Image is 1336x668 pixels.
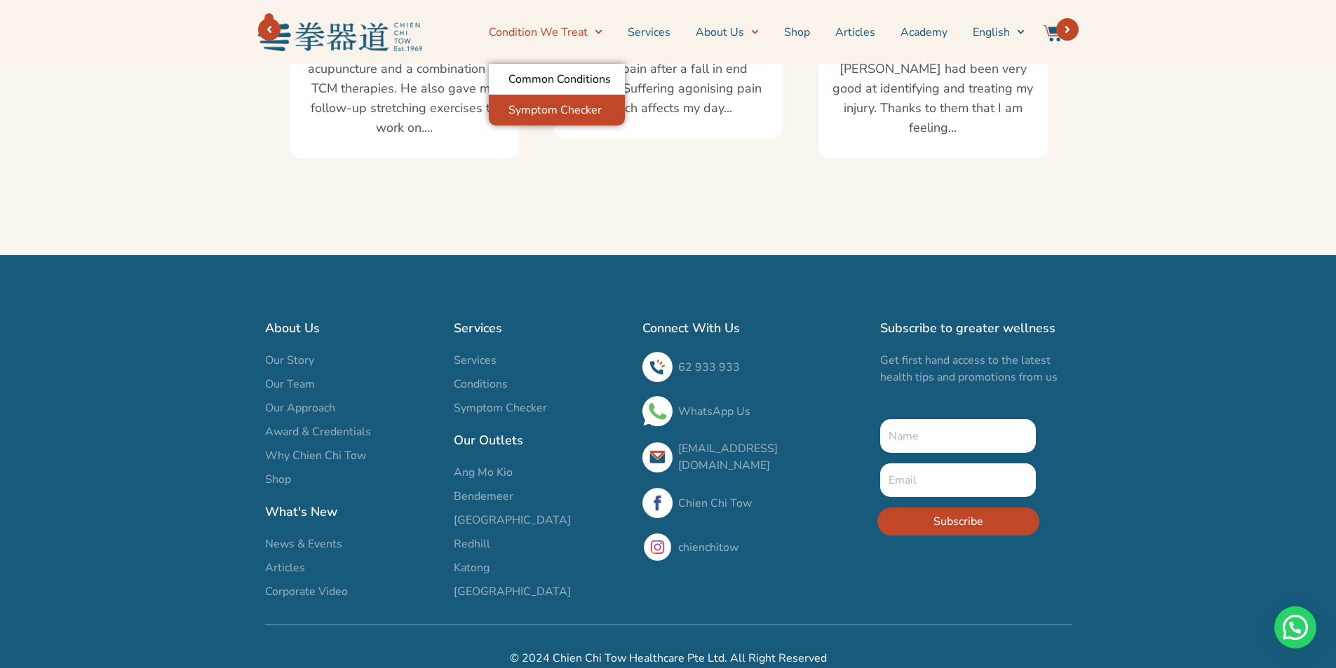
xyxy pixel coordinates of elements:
[265,376,315,393] span: Our Team
[265,318,440,338] h2: About Us
[454,536,628,552] a: Redhill
[265,400,440,416] a: Our Approach
[454,376,508,393] span: Conditions
[678,360,740,375] a: 62 933 933
[880,419,1037,453] input: Name
[265,536,342,552] span: News & Events
[454,400,628,416] a: Symptom Checker
[258,18,281,41] a: Next
[265,471,440,488] a: Shop
[973,24,1010,41] span: English
[454,400,547,416] span: Symptom Checker
[880,352,1072,386] p: Get first hand access to the latest health tips and promotions from us
[265,559,305,576] span: Articles
[265,471,291,488] span: Shop
[880,419,1037,546] form: New Form
[454,583,628,600] a: [GEOGRAPHIC_DATA]
[454,464,513,481] span: Ang Mo Kio
[265,583,440,600] a: Corporate Video
[454,430,628,450] h2: Our Outlets
[835,15,875,50] a: Articles
[454,318,628,338] h2: Services
[628,15,670,50] a: Services
[454,352,497,369] span: Services
[1056,18,1079,41] a: Next
[678,540,738,555] a: chienchitow
[489,64,625,125] ul: Condition We Treat
[678,404,750,419] a: WhatsApp Us
[454,559,490,576] span: Katong
[454,352,628,369] a: Services
[678,441,778,473] a: [EMAIL_ADDRESS][DOMAIN_NAME]
[696,15,759,50] a: About Us
[454,488,513,505] span: Bendemeer
[454,583,571,600] span: [GEOGRAPHIC_DATA]
[642,318,866,338] h2: Connect With Us
[265,502,440,522] h2: What's New
[489,95,625,125] a: Symptom Checker
[877,507,1039,536] button: Subscribe
[265,376,440,393] a: Our Team
[429,15,1025,50] nav: Menu
[678,496,752,511] a: Chien Chi Tow
[880,463,1037,497] input: Email
[489,64,625,95] a: Common Conditions
[265,447,366,464] span: Why Chien Chi Tow
[973,15,1025,50] a: English
[454,559,628,576] a: Katong
[265,423,440,440] a: Award & Credentials
[265,423,371,440] span: Award & Credentials
[265,650,1072,667] h2: © 2024 Chien Chi Tow Healthcare Pte Ltd. All Right Reserved
[265,400,335,416] span: Our Approach
[900,15,947,50] a: Academy
[265,583,348,600] span: Corporate Video
[880,318,1072,338] h2: Subscribe to greater wellness
[454,464,628,481] a: Ang Mo Kio
[933,513,983,530] span: Subscribe
[265,352,440,369] a: Our Story
[489,15,602,50] a: Condition We Treat
[265,559,440,576] a: Articles
[784,15,810,50] a: Shop
[265,447,440,464] a: Why Chien Chi Tow
[454,512,571,529] span: [GEOGRAPHIC_DATA]
[265,536,440,552] a: News & Events
[454,488,628,505] a: Bendemeer
[1044,25,1060,41] img: Website Icon-03
[454,376,628,393] a: Conditions
[454,536,490,552] span: Redhill
[265,352,314,369] span: Our Story
[454,512,628,529] a: [GEOGRAPHIC_DATA]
